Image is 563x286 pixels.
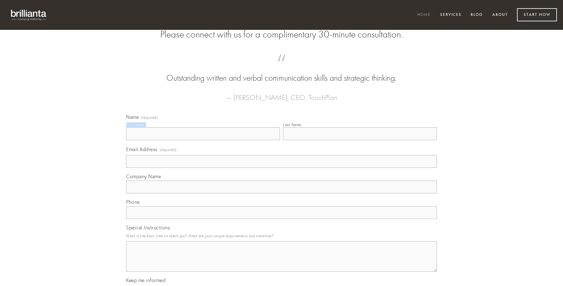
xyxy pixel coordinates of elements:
[126,122,145,127] div: First Name
[517,8,557,21] a: Start Now
[126,173,161,179] span: Company Name
[436,10,466,20] a: Services
[141,116,158,119] span: (required)
[126,114,139,120] span: Name
[283,122,301,127] div: Last Name
[160,146,177,154] span: (required)
[6,6,52,24] img: brillianta - research, strategy, marketing
[126,277,165,283] span: Keep me informed
[413,10,435,20] a: Home
[126,146,158,152] span: Email Address
[126,199,140,205] span: Phone
[136,60,427,84] blockquote: Outstanding written and verbal communication skills and strategic thinking.
[136,84,427,104] figcaption: — [PERSON_NAME], CEO, TouchPlan
[136,60,427,72] span: “
[126,232,437,240] p: What is the best time to reach you? What are your unique requirements and timelines?
[126,224,170,231] span: Special Instructions
[488,10,512,20] a: About
[126,29,437,40] h2: Please connect with us for a complimentary 30-minute consultation.
[467,10,487,20] a: Blog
